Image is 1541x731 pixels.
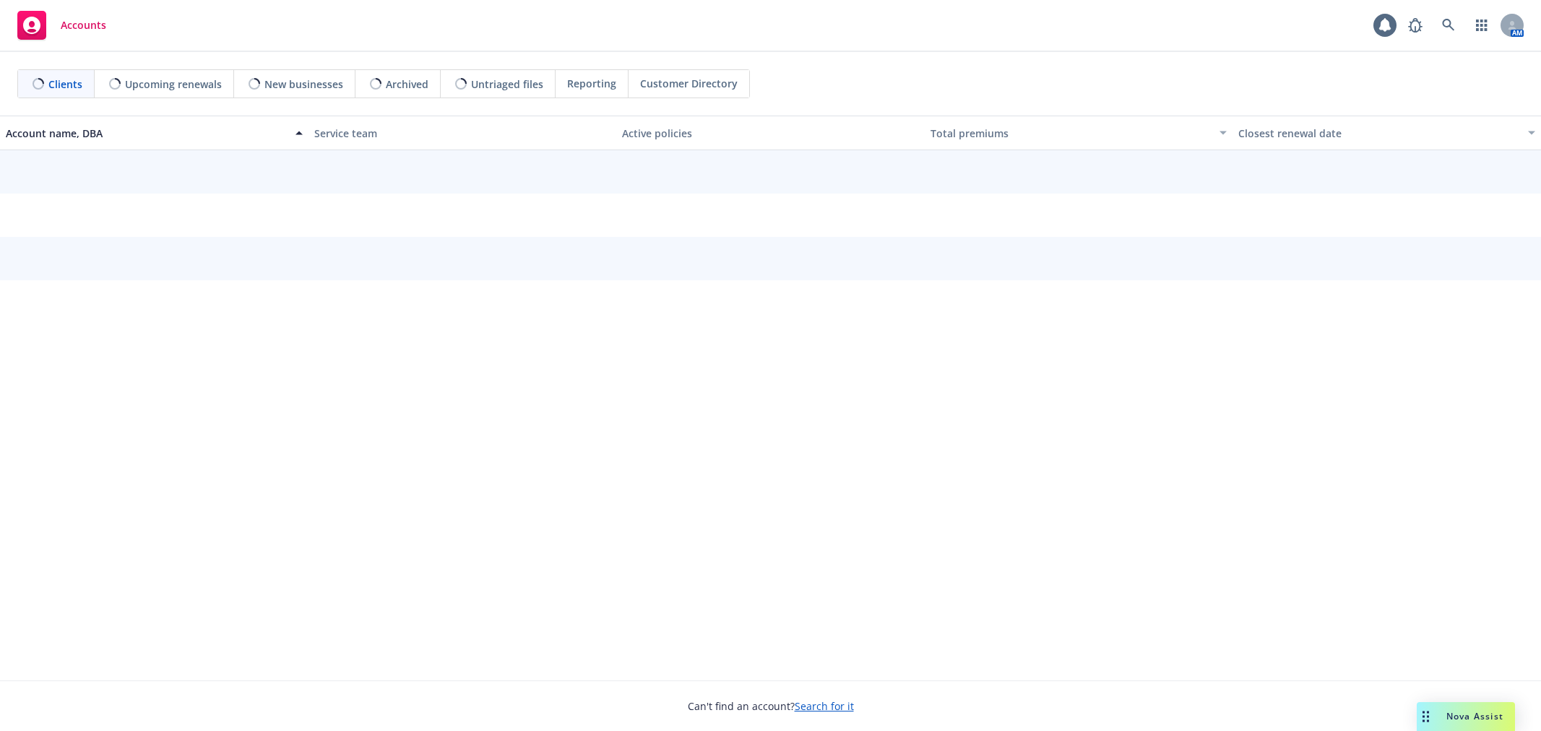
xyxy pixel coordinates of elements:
span: Clients [48,77,82,92]
div: Service team [314,126,611,141]
div: Account name, DBA [6,126,287,141]
a: Report a Bug [1401,11,1430,40]
span: Accounts [61,20,106,31]
span: Can't find an account? [688,698,854,714]
div: Closest renewal date [1238,126,1519,141]
span: Reporting [567,76,616,91]
div: Drag to move [1417,702,1435,731]
button: Closest renewal date [1233,116,1541,150]
div: Active policies [622,126,919,141]
button: Active policies [616,116,925,150]
span: Untriaged files [471,77,543,92]
a: Search for it [795,699,854,713]
button: Total premiums [925,116,1233,150]
a: Search [1434,11,1463,40]
span: Nova Assist [1446,710,1503,722]
span: Customer Directory [640,76,738,91]
span: Upcoming renewals [125,77,222,92]
button: Nova Assist [1417,702,1515,731]
div: Total premiums [931,126,1212,141]
button: Service team [308,116,617,150]
span: New businesses [264,77,343,92]
span: Archived [386,77,428,92]
a: Accounts [12,5,112,46]
a: Switch app [1467,11,1496,40]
